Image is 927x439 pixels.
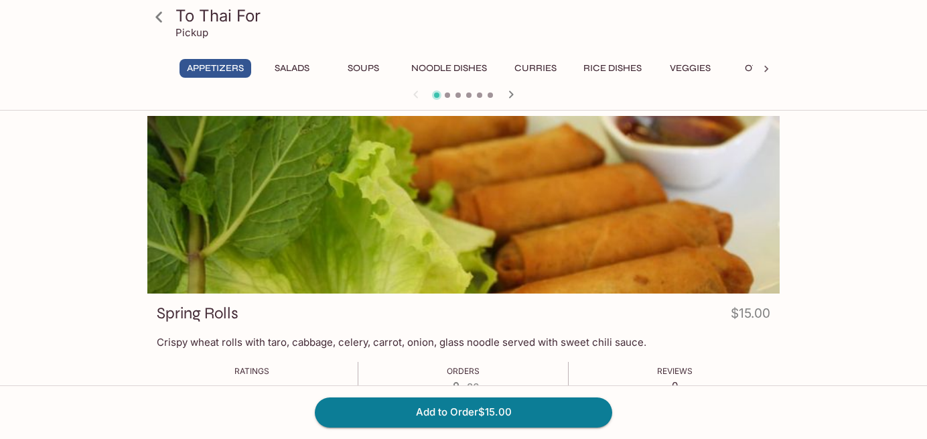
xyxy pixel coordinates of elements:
h4: $15.00 [731,303,770,329]
span: Ratings [234,366,269,376]
h3: To Thai For [175,5,774,26]
button: Curries [505,59,565,78]
div: Spring Rolls [147,116,780,294]
span: 86 [467,381,479,393]
button: Soups [333,59,393,78]
h3: Spring Rolls [157,303,238,324]
button: Rice Dishes [576,59,649,78]
button: Other [731,59,791,78]
p: - [234,379,269,392]
button: Salads [262,59,322,78]
button: Appetizers [180,59,251,78]
span: Reviews [657,366,693,376]
p: Crispy wheat rolls with taro, cabbage, celery, carrot, onion, glass noodle served with sweet chil... [157,336,770,349]
button: Add to Order$15.00 [315,397,612,427]
p: 0 [657,379,693,392]
p: Pickup [175,26,208,39]
span: Orders [447,366,480,376]
button: Noodle Dishes [404,59,494,78]
button: Veggies [660,59,720,78]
